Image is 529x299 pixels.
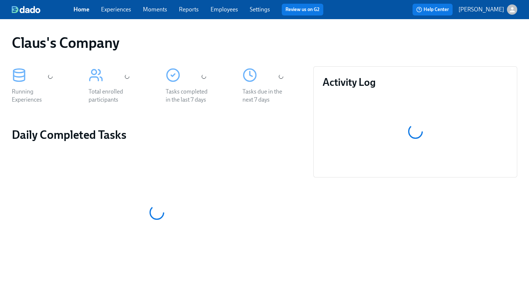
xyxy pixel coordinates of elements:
a: dado [12,6,73,13]
img: dado [12,6,40,13]
button: Review us on G2 [282,4,323,15]
button: [PERSON_NAME] [458,4,517,15]
a: Moments [143,6,167,13]
span: Help Center [416,6,449,13]
a: Reports [179,6,199,13]
h1: Claus's Company [12,34,119,52]
p: [PERSON_NAME] [458,6,504,14]
a: Review us on G2 [285,6,320,13]
a: Home [73,6,89,13]
h3: Activity Log [323,75,508,89]
div: Total enrolled participants [89,88,136,104]
a: Settings [250,6,270,13]
div: Tasks due in the next 7 days [242,88,289,104]
h2: Daily Completed Tasks [12,127,302,142]
button: Help Center [413,4,453,15]
a: Employees [210,6,238,13]
div: Tasks completed in the last 7 days [166,88,213,104]
div: Running Experiences [12,88,59,104]
a: Experiences [101,6,131,13]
